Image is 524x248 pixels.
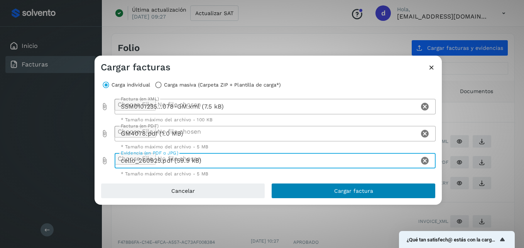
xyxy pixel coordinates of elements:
[407,237,498,243] span: ¿Qué tan satisfech@ estás con la carga de tus facturas?
[121,172,430,176] div: * Tamaño máximo del archivo - 5 MB
[101,62,171,73] h3: Cargar facturas
[115,153,419,168] div: cello_260925.pdf (59.9 kB)
[171,188,195,194] span: Cancelar
[121,144,430,149] div: * Tamaño máximo del archivo - 5 MB
[164,80,281,90] label: Carga masiva (Carpeta ZIP + Plantilla de carga*)
[115,126,419,141] div: GM4078.pdf (1.0 MB)
[420,156,429,165] i: Clear Evidencia (en PDF o JPG)
[101,130,108,138] i: Factura (en PDF) prepended action
[420,129,429,138] i: Clear Factura (en PDF)
[101,183,265,199] button: Cancelar
[112,80,150,90] label: Carga individual
[101,103,108,110] i: Factura (en XML) prepended action
[334,188,373,194] span: Cargar factura
[420,102,429,111] i: Clear Factura (en XML)
[101,157,108,165] i: Evidencia (en PDF o JPG) prepended action
[121,117,430,122] div: * Tamaño máximo del archivo - 100 KB
[115,99,419,114] div: SSM0101235…078-GM.xml (7.5 kB)
[407,235,507,244] button: Mostrar encuesta - ¿Qué tan satisfech@ estás con la carga de tus facturas?
[271,183,436,199] button: Cargar factura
